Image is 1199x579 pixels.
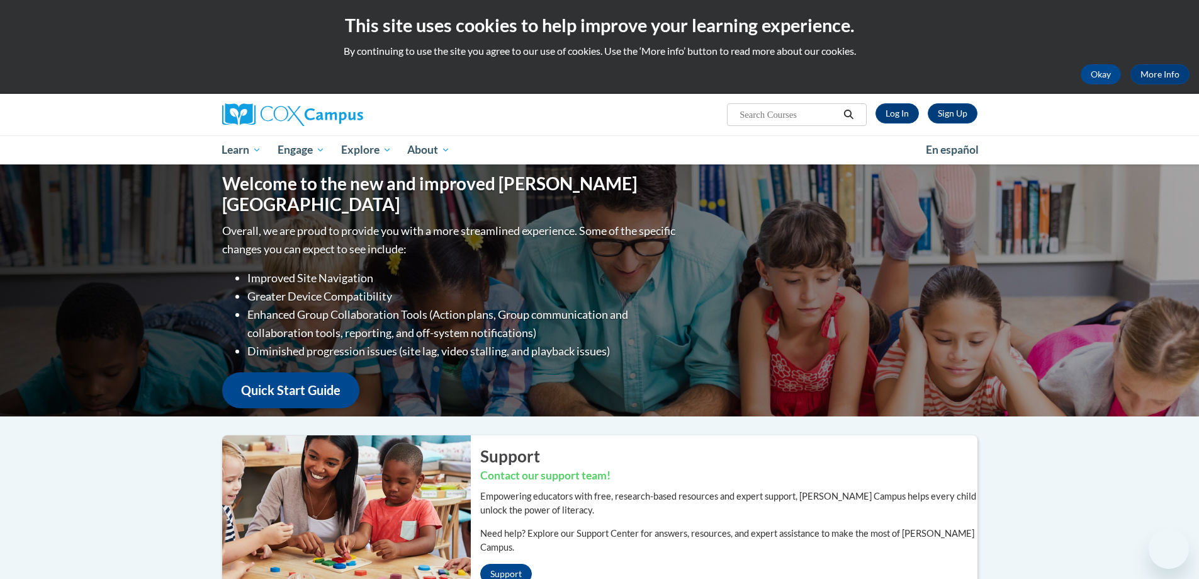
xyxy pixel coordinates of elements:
[222,372,359,408] a: Quick Start Guide
[480,468,977,484] h3: Contact our support team!
[407,142,450,158] span: About
[203,135,996,164] div: Main menu
[214,135,270,164] a: Learn
[480,490,977,517] p: Empowering educators with free, research-based resources and expert support, [PERSON_NAME] Campus...
[247,342,678,360] li: Diminished progression issues (site lag, video stalling, and playback issues)
[918,137,987,163] a: En español
[222,103,461,126] a: Cox Campus
[222,222,678,258] p: Overall, we are proud to provide you with a more streamlined experience. Some of the specific cha...
[341,142,391,158] span: Explore
[1081,64,1121,84] button: Okay
[247,306,678,342] li: Enhanced Group Collaboration Tools (Action plans, Group communication and collaboration tools, re...
[399,135,458,164] a: About
[222,173,678,215] h1: Welcome to the new and improved [PERSON_NAME][GEOGRAPHIC_DATA]
[928,103,977,123] a: Register
[9,44,1190,58] p: By continuing to use the site you agree to our use of cookies. Use the ‘More info’ button to read...
[839,107,858,122] button: Search
[278,142,325,158] span: Engage
[738,107,839,122] input: Search Courses
[222,103,363,126] img: Cox Campus
[269,135,333,164] a: Engage
[926,143,979,156] span: En español
[247,269,678,287] li: Improved Site Navigation
[480,527,977,554] p: Need help? Explore our Support Center for answers, resources, and expert assistance to make the m...
[333,135,400,164] a: Explore
[1130,64,1190,84] a: More Info
[222,142,261,158] span: Learn
[480,445,977,467] h2: Support
[9,13,1190,38] h2: This site uses cookies to help improve your learning experience.
[247,287,678,306] li: Greater Device Compatibility
[875,103,919,123] a: Log In
[1149,529,1189,569] iframe: Button to launch messaging window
